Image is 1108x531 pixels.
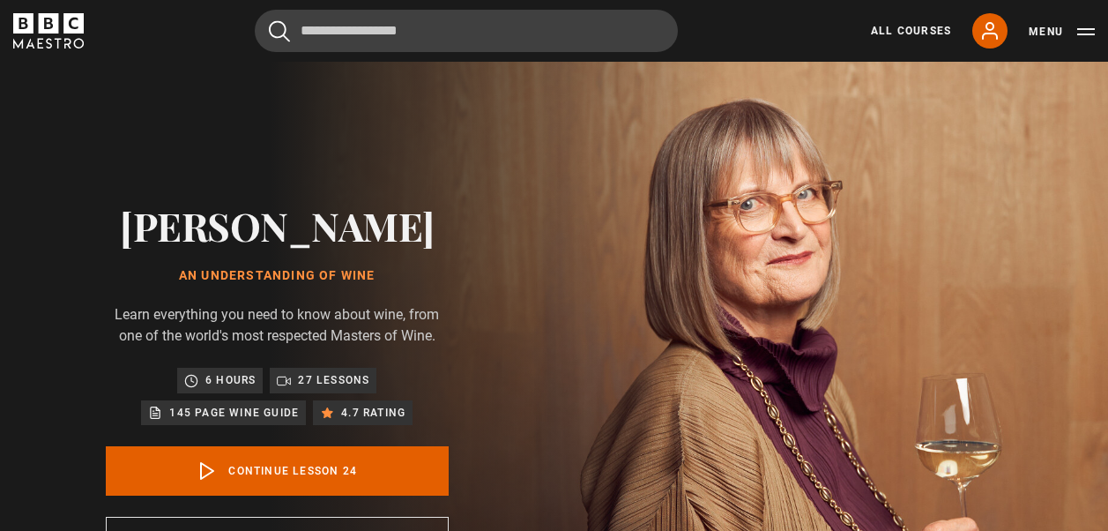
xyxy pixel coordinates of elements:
[106,446,449,496] a: Continue lesson 24
[205,371,256,389] p: 6 hours
[106,304,449,347] p: Learn everything you need to know about wine, from one of the world's most respected Masters of W...
[1029,23,1095,41] button: Toggle navigation
[106,203,449,248] h2: [PERSON_NAME]
[169,404,299,422] p: 145 page wine guide
[298,371,369,389] p: 27 lessons
[871,23,951,39] a: All Courses
[13,13,84,49] svg: BBC Maestro
[106,269,449,283] h1: An Understanding of Wine
[269,20,290,42] button: Submit the search query
[255,10,678,52] input: Search
[341,404,405,422] p: 4.7 rating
